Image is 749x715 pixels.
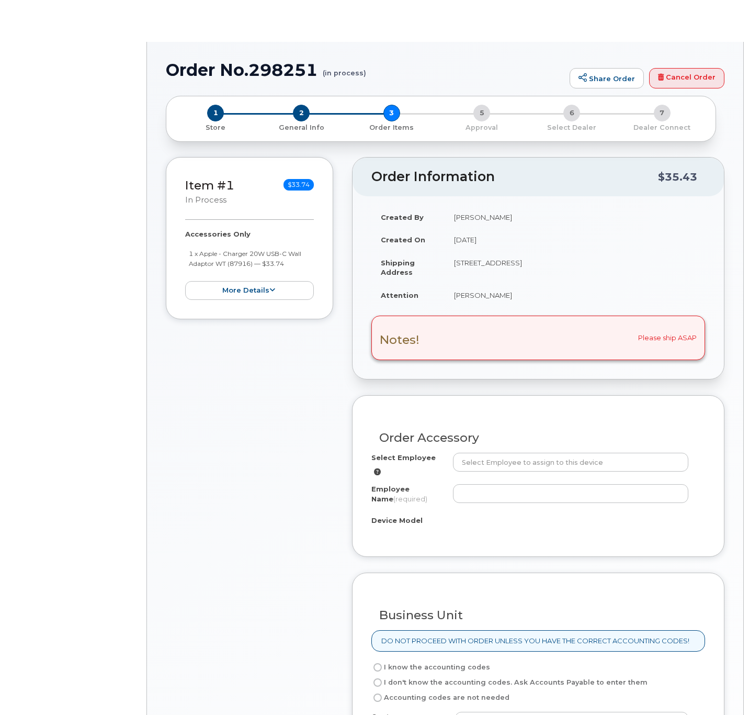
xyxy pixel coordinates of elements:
[445,206,705,229] td: [PERSON_NAME]
[185,195,226,205] small: in process
[371,316,705,360] div: Please ship ASAP
[373,663,382,672] input: I know the accounting codes
[373,694,382,702] input: Accounting codes are not needed
[570,68,644,89] a: Share Order
[179,123,252,132] p: Store
[379,431,697,444] h3: Order Accessory
[658,167,697,187] div: $35.43
[371,676,648,689] label: I don't know the accounting codes. Ask Accounts Payable to enter them
[374,468,381,475] i: Selection will overwrite employee Name, Number, City and Business Units inputs
[453,453,689,472] input: Select Employee to assign to this device
[393,495,427,503] span: (required)
[371,484,445,504] label: Employee Name
[207,105,224,121] span: 1
[323,61,366,77] small: (in process)
[381,291,418,299] strong: Attention
[371,170,658,184] h2: Order Information
[371,516,423,526] label: Device Model
[283,179,314,191] span: $33.74
[189,250,301,267] small: 1 x Apple - Charger 20W USB-C Wall Adaptor WT (87916) — $33.74
[373,678,382,687] input: I don't know the accounting codes. Ask Accounts Payable to enter them
[185,230,251,238] strong: Accessories Only
[371,691,509,704] label: Accounting codes are not needed
[256,121,346,132] a: 2 General Info
[381,259,415,277] strong: Shipping Address
[453,484,689,503] input: Please fill out this field
[445,228,705,251] td: [DATE]
[379,609,697,622] h3: Business Unit
[175,121,256,132] a: 1 Store
[381,236,425,244] strong: Created On
[445,284,705,307] td: [PERSON_NAME]
[260,123,342,132] p: General Info
[381,213,424,221] strong: Created By
[185,281,314,300] button: more details
[371,453,436,463] label: Select Employee
[371,661,490,674] label: I know the accounting codes
[293,105,310,121] span: 2
[166,61,564,79] h1: Order No.298251
[185,178,234,193] a: Item #1
[649,68,724,89] a: Cancel Order
[380,333,419,347] h3: Notes!
[381,636,689,646] p: DO NOT PROCEED WITH ORDER UNLESS YOU HAVE THE CORRECT ACCOUNTING CODES!
[445,251,705,284] td: [STREET_ADDRESS]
